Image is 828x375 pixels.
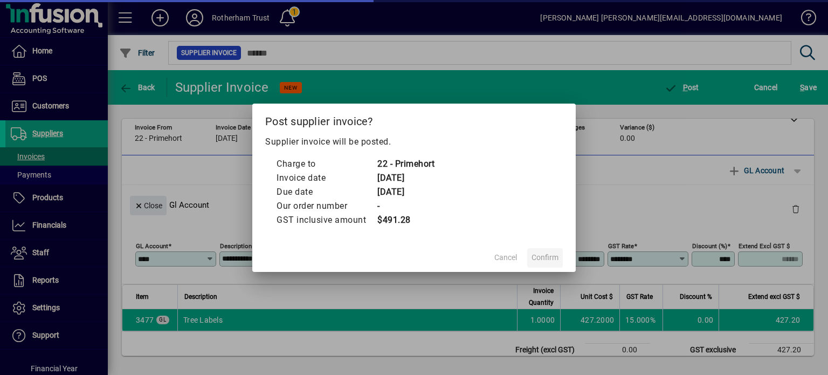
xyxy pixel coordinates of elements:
h2: Post supplier invoice? [252,104,576,135]
td: [DATE] [377,185,434,199]
p: Supplier invoice will be posted. [265,135,563,148]
td: Invoice date [276,171,377,185]
td: 22 - Primehort [377,157,434,171]
td: Our order number [276,199,377,213]
td: $491.28 [377,213,434,227]
td: [DATE] [377,171,434,185]
td: Charge to [276,157,377,171]
td: GST inclusive amount [276,213,377,227]
td: Due date [276,185,377,199]
td: - [377,199,434,213]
